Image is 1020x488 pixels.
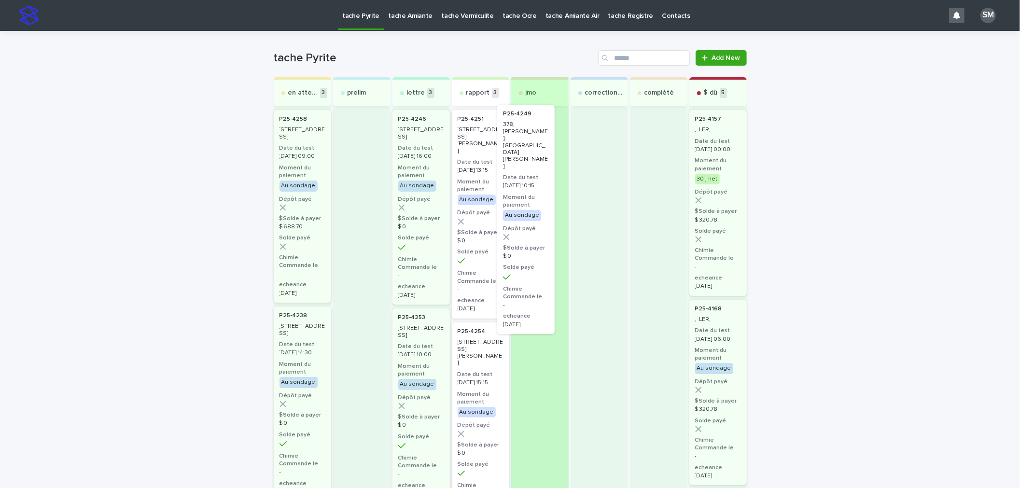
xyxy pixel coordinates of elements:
a: Add New [696,50,746,66]
h1: tache Pyrite [274,51,595,65]
span: Add New [712,55,741,61]
p: rapport [466,89,490,97]
div: SM [980,8,996,23]
p: 3 [492,88,499,98]
input: Search [598,50,690,66]
img: stacker-logo-s-only.png [19,6,39,25]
